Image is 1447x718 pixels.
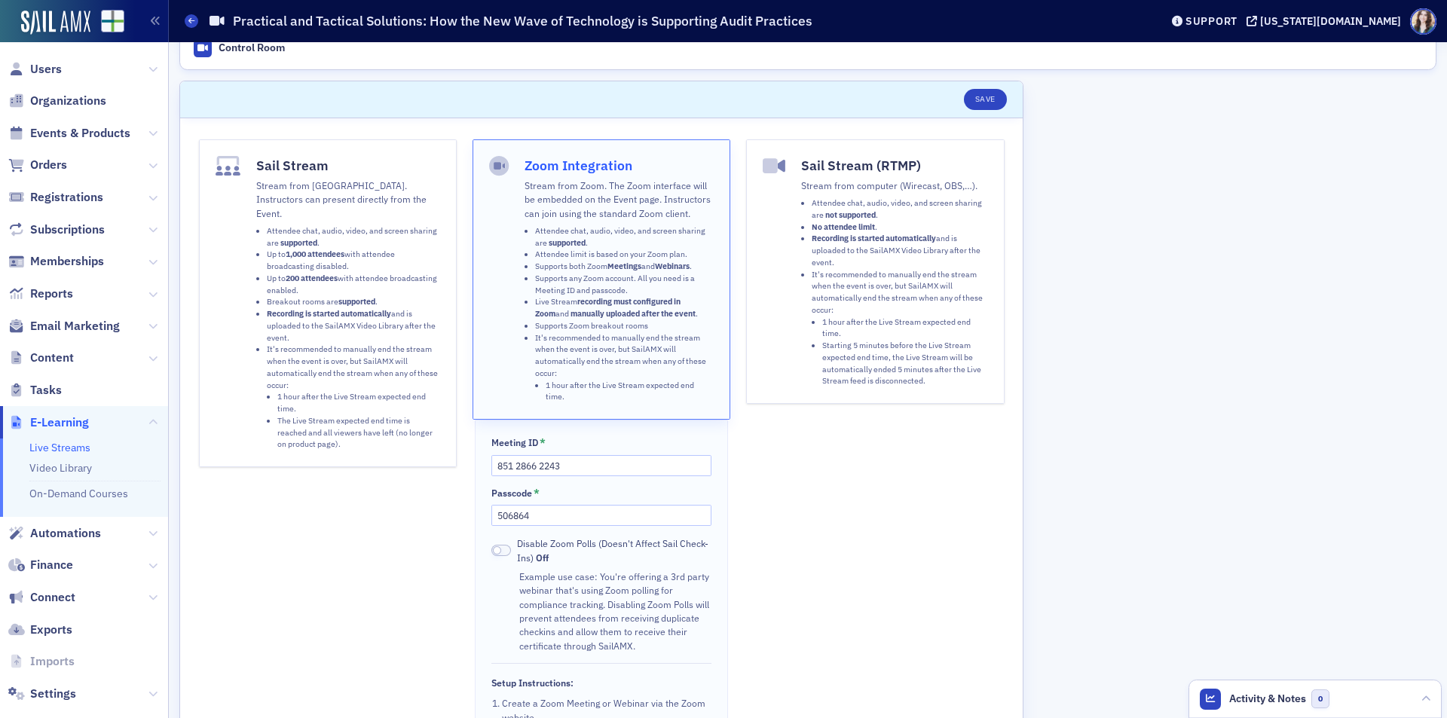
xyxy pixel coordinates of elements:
p: Stream from computer (Wirecast, OBS,…). [801,179,987,192]
span: Off [491,545,511,556]
span: Registrations [30,189,103,206]
a: Live Streams [29,441,90,454]
abbr: This field is required [540,436,546,450]
p: Stream from [GEOGRAPHIC_DATA]. Instructors can present directly from the Event. [256,179,440,220]
div: Control Room [219,41,285,55]
span: Organizations [30,93,106,109]
div: Passcode [491,487,532,499]
a: Subscriptions [8,222,105,238]
span: Profile [1410,8,1436,35]
a: Connect [8,589,75,606]
span: Exports [30,622,72,638]
span: Settings [30,686,76,702]
li: It's recommended to manually end the stream when the event is over, but SailAMX will automaticall... [267,344,440,451]
abbr: This field is required [534,487,540,500]
img: SailAMX [21,11,90,35]
li: Attendee limit is based on your Zoom plan. [535,249,714,261]
a: Automations [8,525,101,542]
span: Memberships [30,253,104,270]
li: Attendee chat, audio, video, and screen sharing are . [267,225,440,249]
li: and is uploaded to the SailAMX Video Library after the event. [812,233,987,268]
a: Users [8,61,62,78]
span: Email Marketing [30,318,120,335]
a: View Homepage [90,10,124,35]
p: Stream from Zoom. The Zoom interface will be embedded on the Event page. Instructors can join usi... [525,179,714,220]
strong: not supported [825,209,876,220]
div: Setup Instructions: [491,677,574,689]
a: Organizations [8,93,106,109]
h4: Sail Stream (RTMP) [801,156,987,176]
a: Tasks [8,382,62,399]
a: Exports [8,622,72,638]
li: Attendee chat, audio, video, and screen sharing are . [812,197,987,222]
button: Sail StreamStream from [GEOGRAPHIC_DATA]. Instructors can present directly from the Event.Attende... [199,139,457,467]
li: . [812,222,987,234]
li: The Live Stream expected end time is reached and all viewers have left (no longer on product page). [277,415,440,451]
li: Up to with attendee broadcasting disabled. [267,249,440,273]
a: Events & Products [8,125,130,142]
button: Zoom IntegrationStream from Zoom. The Zoom interface will be embedded on the Event page. Instruct... [473,139,730,420]
a: E-Learning [8,414,89,431]
span: Disable Zoom Polls (Doesn't Affect Sail Check-Ins) [517,536,711,564]
div: Meeting ID [491,437,538,448]
span: Content [30,350,74,366]
strong: Meetings [607,261,641,271]
strong: Webinars [655,261,690,271]
li: Supports any Zoom account. All you need is a Meeting ID and passcode. [535,273,714,297]
strong: 200 attendees [286,273,338,283]
strong: 1,000 attendees [286,249,344,259]
li: Up to with attendee broadcasting enabled. [267,273,440,297]
li: It's recommended to manually end the stream when the event is over, but SailAMX will automaticall... [812,269,987,388]
li: Live Stream and . [535,296,714,320]
strong: manually uploaded after the event [571,308,696,319]
li: Attendee chat, audio, video, and screen sharing are . [535,225,714,249]
a: Settings [8,686,76,702]
span: Off [536,551,549,564]
span: E-Learning [30,414,89,431]
button: [US_STATE][DOMAIN_NAME] [1247,16,1406,26]
span: Events & Products [30,125,130,142]
span: Users [30,61,62,78]
button: Sail Stream (RTMP)Stream from computer (Wirecast, OBS,…).Attendee chat, audio, video, and screen ... [746,139,1004,404]
li: Supports both Zoom and . [535,261,714,273]
strong: Recording is started automatically [267,308,391,319]
h1: Practical and Tactical Solutions: How the New Wave of Technology is Supporting Audit Practices [233,12,812,30]
li: It's recommended to manually end the stream when the event is over, but SailAMX will automaticall... [535,332,714,404]
a: Imports [8,653,75,670]
span: Activity & Notes [1229,691,1306,707]
a: Reports [8,286,73,302]
strong: No attendee limit [812,222,875,232]
strong: supported [280,237,317,248]
li: 1 hour after the Live Stream expected end time. [822,316,987,341]
a: Control Room [185,32,292,64]
span: Automations [30,525,101,542]
li: and is uploaded to the SailAMX Video Library after the event. [267,308,440,344]
div: Example use case: You're offering a 3rd party webinar that's using Zoom polling for compliance tr... [519,570,711,652]
span: 0 [1311,689,1330,708]
a: On-Demand Courses [29,487,128,500]
a: Memberships [8,253,104,270]
span: Connect [30,589,75,606]
li: Breakout rooms are . [267,296,440,308]
button: Save [964,89,1007,110]
a: Registrations [8,189,103,206]
li: 1 hour after the Live Stream expected end time. [277,391,440,415]
span: Imports [30,653,75,670]
a: Finance [8,557,73,573]
h4: Zoom Integration [525,156,714,176]
div: [US_STATE][DOMAIN_NAME] [1260,14,1401,28]
span: Orders [30,157,67,173]
img: SailAMX [101,10,124,33]
div: Support [1185,14,1237,28]
span: Reports [30,286,73,302]
span: Subscriptions [30,222,105,238]
strong: recording must configured in Zoom [535,296,681,319]
a: Orders [8,157,67,173]
li: 1 hour after the Live Stream expected end time. [546,380,714,404]
a: Content [8,350,74,366]
strong: supported [338,296,375,307]
span: Tasks [30,382,62,399]
strong: Recording is started automatically [812,233,936,243]
li: Starting 5 minutes before the Live Stream expected end time, the Live Stream will be automaticall... [822,340,987,387]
